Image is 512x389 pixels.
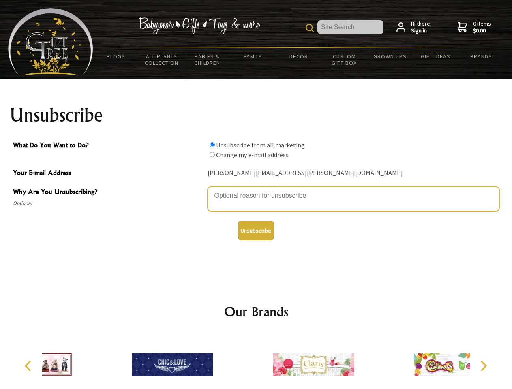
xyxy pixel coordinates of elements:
span: Hi there, [411,20,432,34]
a: Babies & Children [184,48,230,71]
img: product search [306,24,314,32]
div: [PERSON_NAME][EMAIL_ADDRESS][PERSON_NAME][DOMAIN_NAME] [208,167,499,180]
a: Decor [276,48,321,65]
h2: Our Brands [16,302,496,321]
strong: $0.00 [473,27,491,34]
span: Optional [13,199,204,208]
span: Your E-mail Address [13,168,204,180]
span: 0 items [473,20,491,34]
img: Babywear - Gifts - Toys & more [139,17,260,34]
a: Grown Ups [367,48,413,65]
button: Unsubscribe [238,221,274,240]
a: 0 items$0.00 [458,20,491,34]
h1: Unsubscribe [10,105,503,125]
input: What Do You Want to Do? [210,142,215,147]
span: Why Are You Unsubscribing? [13,187,204,199]
a: Custom Gift Box [321,48,367,71]
a: Family [230,48,276,65]
button: Previous [20,357,38,375]
button: Next [474,357,492,375]
a: Hi there,Sign in [396,20,432,34]
span: What Do You Want to Do? [13,140,204,152]
label: Change my e-mail address [216,151,289,159]
a: Gift Ideas [413,48,458,65]
input: What Do You Want to Do? [210,152,215,157]
img: Babyware - Gifts - Toys and more... [8,8,93,75]
input: Site Search [317,20,383,34]
a: BLOGS [93,48,139,65]
a: All Plants Collection [139,48,185,71]
strong: Sign in [411,27,432,34]
label: Unsubscribe from all marketing [216,141,305,149]
a: Brands [458,48,504,65]
textarea: Why Are You Unsubscribing? [208,187,499,211]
